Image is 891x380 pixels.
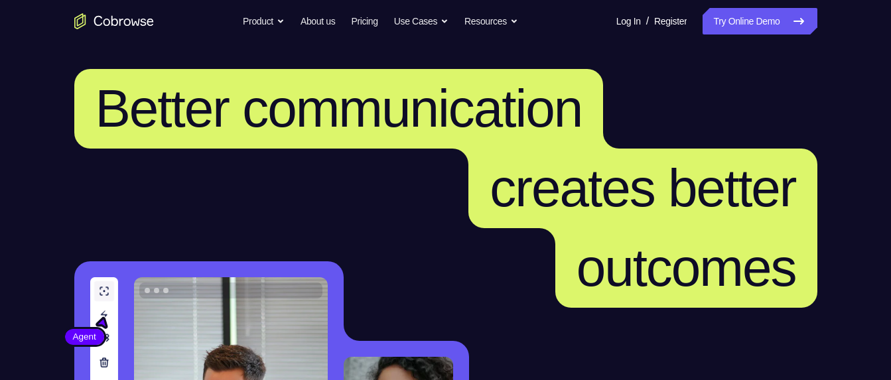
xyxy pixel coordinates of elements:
span: / [646,13,649,29]
button: Product [243,8,285,34]
span: Agent [65,330,104,344]
span: Better communication [96,79,583,138]
button: Resources [464,8,518,34]
a: Pricing [351,8,377,34]
span: creates better [490,158,795,218]
span: outcomes [577,238,796,297]
a: Log In [616,8,641,34]
a: Try Online Demo [703,8,817,34]
a: Go to the home page [74,13,154,29]
button: Use Cases [394,8,448,34]
a: About us [301,8,335,34]
a: Register [654,8,687,34]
